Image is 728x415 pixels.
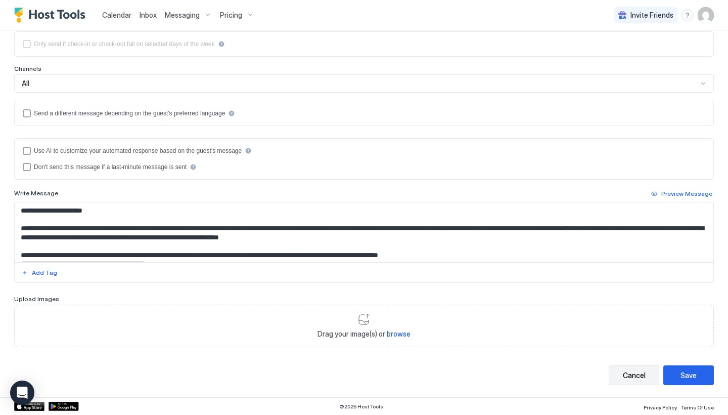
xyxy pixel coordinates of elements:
[165,11,200,20] span: Messaging
[698,7,714,23] div: User profile
[23,147,705,155] div: useAI
[14,65,41,72] span: Channels
[661,189,712,198] div: Preview Message
[630,11,673,20] span: Invite Friends
[681,9,694,21] div: menu
[23,109,705,117] div: languagesEnabled
[14,295,59,303] span: Upload Images
[387,329,411,338] span: browse
[14,8,90,23] a: Host Tools Logo
[22,79,29,88] span: All
[34,40,215,48] div: Only send if check-in or check-out fall on selected days of the week
[644,404,677,410] span: Privacy Policy
[15,202,713,262] textarea: Input Field
[102,10,131,20] a: Calendar
[34,163,187,171] div: Don't send this message if a last-minute message is sent
[140,11,157,19] span: Inbox
[609,365,659,385] button: Cancel
[644,401,677,412] a: Privacy Policy
[32,268,57,277] div: Add Tag
[20,267,59,279] button: Add Tag
[14,402,44,411] a: App Store
[663,365,714,385] button: Save
[339,403,383,410] span: © 2025 Host Tools
[680,370,697,381] div: Save
[49,402,79,411] a: Google Play Store
[23,40,705,48] div: isLimited
[34,147,242,154] div: Use AI to customize your automated response based on the guest's message
[140,10,157,20] a: Inbox
[220,11,242,20] span: Pricing
[681,404,714,410] span: Terms Of Use
[623,370,646,381] div: Cancel
[681,401,714,412] a: Terms Of Use
[650,188,714,200] button: Preview Message
[23,163,705,171] div: disableIfLastMinute
[14,189,58,197] span: Write Message
[34,110,225,117] div: Send a different message depending on the guest's preferred language
[10,381,34,405] div: Open Intercom Messenger
[102,11,131,19] span: Calendar
[317,329,411,339] span: Drag your image(s) or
